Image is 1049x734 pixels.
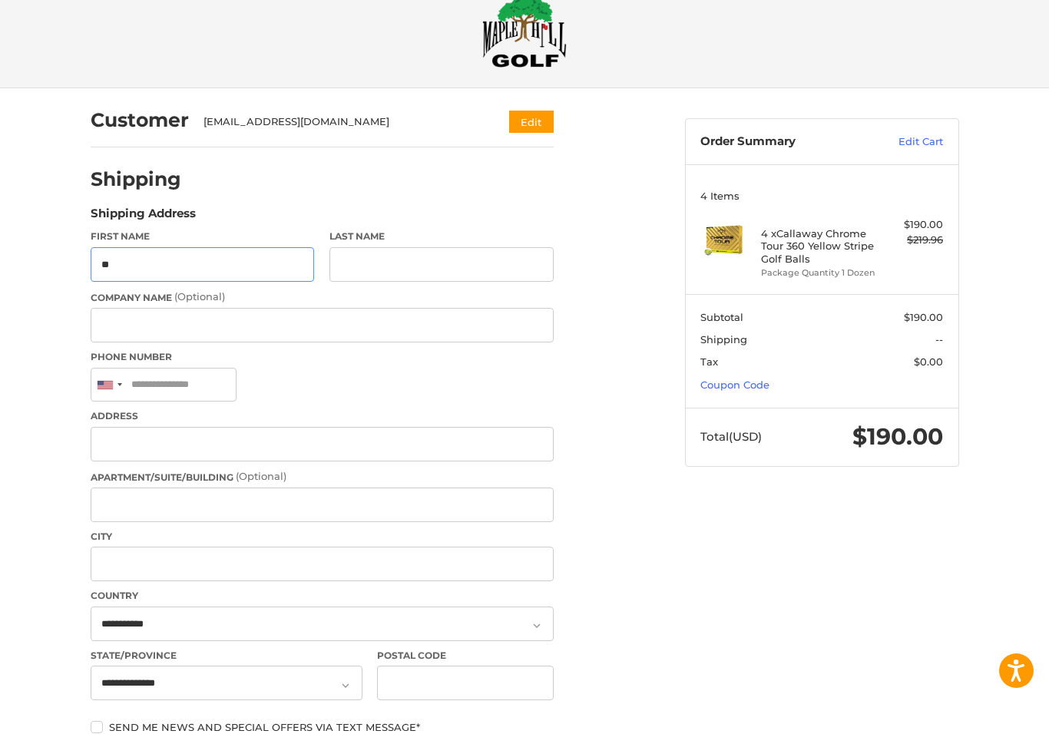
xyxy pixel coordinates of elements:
a: Edit Cart [865,134,943,150]
div: $219.96 [882,233,943,248]
span: $0.00 [914,355,943,368]
li: Package Quantity 1 Dozen [761,266,879,279]
legend: Shipping Address [91,205,196,230]
span: $190.00 [852,422,943,451]
label: Country [91,589,554,603]
label: Address [91,409,554,423]
div: [EMAIL_ADDRESS][DOMAIN_NAME] [204,114,479,130]
label: State/Province [91,649,362,663]
span: -- [935,333,943,346]
label: Send me news and special offers via text message* [91,721,554,733]
iframe: Google Customer Reviews [922,693,1049,734]
label: First Name [91,230,315,243]
span: Tax [700,355,718,368]
button: Edit [509,111,554,133]
h3: Order Summary [700,134,865,150]
span: Subtotal [700,311,743,323]
h2: Shipping [91,167,181,191]
div: $190.00 [882,217,943,233]
small: (Optional) [174,290,225,303]
label: Phone Number [91,350,554,364]
label: City [91,530,554,544]
label: Company Name [91,289,554,305]
small: (Optional) [236,470,286,482]
h3: 4 Items [700,190,943,202]
span: Total (USD) [700,429,762,444]
a: Coupon Code [700,379,769,391]
label: Apartment/Suite/Building [91,469,554,484]
div: United States: +1 [91,369,127,402]
span: Shipping [700,333,747,346]
label: Last Name [329,230,554,243]
h4: 4 x Callaway Chrome Tour 360 Yellow Stripe Golf Balls [761,227,879,265]
span: $190.00 [904,311,943,323]
h2: Customer [91,108,189,132]
label: Postal Code [377,649,554,663]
